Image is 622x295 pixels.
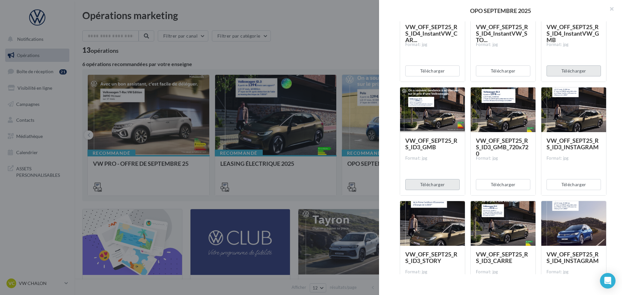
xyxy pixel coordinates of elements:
[476,23,528,43] span: VW_OFF_SEPT25_RS_ID4_InstantVW_STO...
[547,155,601,161] div: Format: jpg
[405,179,460,190] button: Télécharger
[547,251,599,264] span: VW_OFF_SEPT25_RS_ID4_INSTAGRAM
[547,65,601,76] button: Télécharger
[405,269,460,275] div: Format: jpg
[405,251,457,264] span: VW_OFF_SEPT25_RS_ID3_STORY
[405,137,457,151] span: VW_OFF_SEPT25_RS_ID3_GMB
[405,42,460,48] div: Format: jpg
[476,179,530,190] button: Télécharger
[476,155,530,161] div: Format: jpg
[476,251,528,264] span: VW_OFF_SEPT25_RS_ID3_CARRE
[405,155,460,161] div: Format: jpg
[547,269,601,275] div: Format: jpg
[476,65,530,76] button: Télécharger
[405,65,460,76] button: Télécharger
[547,42,601,48] div: Format: jpg
[547,179,601,190] button: Télécharger
[476,137,528,157] span: VW_OFF_SEPT25_RS_ID3_GMB_720x720
[405,23,457,43] span: VW_OFF_SEPT25_RS_ID4_InstantVW_CAR...
[547,23,599,43] span: VW_OFF_SEPT25_RS_ID4_InstantVW_GMB
[389,8,612,14] div: OPO SEPTEMBRE 2025
[600,273,616,289] div: Open Intercom Messenger
[476,269,530,275] div: Format: jpg
[547,137,599,151] span: VW_OFF_SEPT25_RS_ID3_INSTAGRAM
[476,42,530,48] div: Format: jpg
